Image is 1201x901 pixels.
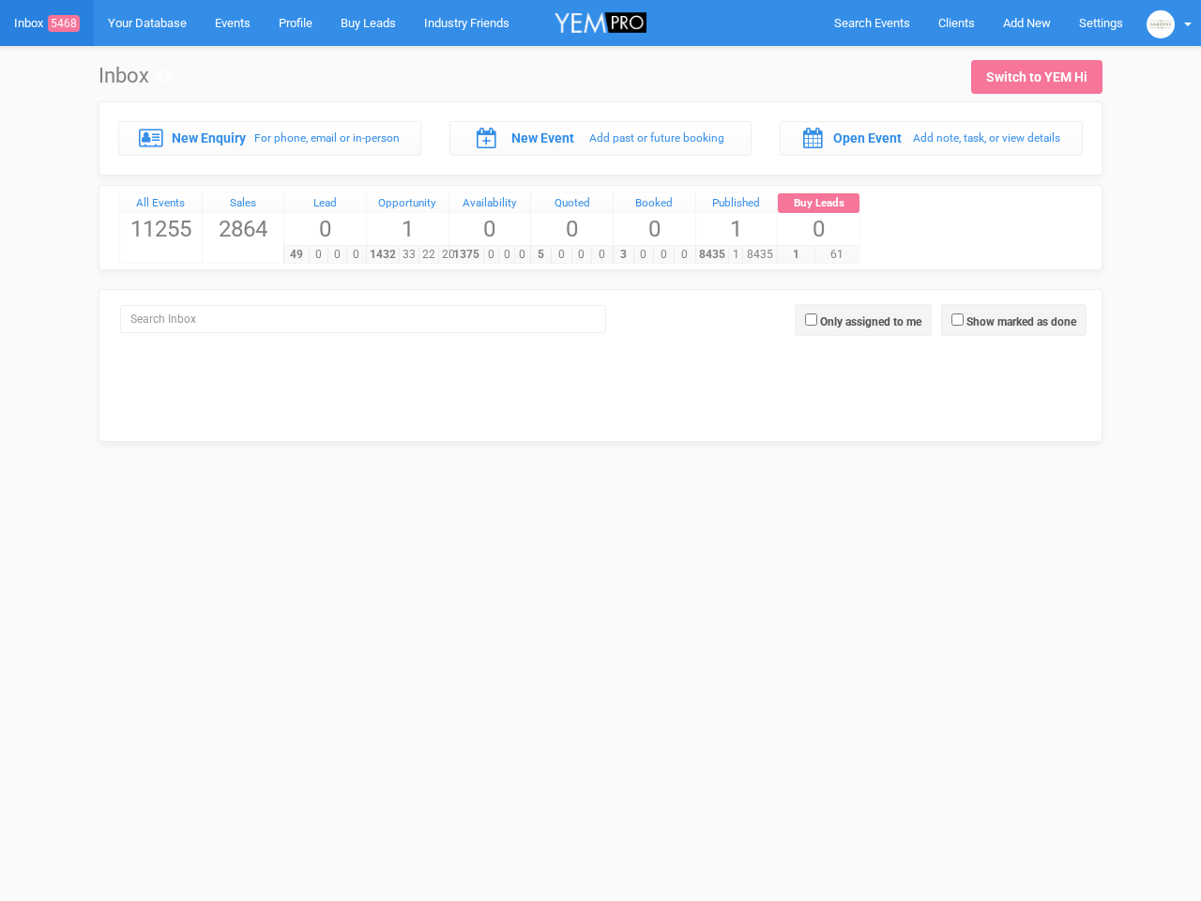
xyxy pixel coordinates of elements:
a: Lead [284,193,366,214]
a: Opportunity [367,193,448,214]
span: 0 [309,246,328,264]
span: 61 [814,246,859,264]
h1: Inbox [99,65,171,87]
span: 0 [531,213,613,245]
span: 0 [284,213,366,245]
a: New Event Add past or future booking [449,121,753,155]
small: Add past or future booking [589,131,724,145]
span: 1 [696,213,778,245]
a: Availability [449,193,531,214]
a: Buy Leads [778,193,859,214]
input: Search Inbox [120,305,606,333]
a: Published [696,193,778,214]
span: 5468 [48,15,80,32]
a: Switch to YEM Hi [971,60,1102,94]
span: 8435 [695,246,730,264]
span: 0 [614,213,695,245]
span: 49 [283,246,310,264]
span: 1 [777,246,815,264]
label: Only assigned to me [820,313,921,330]
a: Open Event Add note, task, or view details [780,121,1083,155]
span: 0 [778,213,859,245]
span: Add New [1003,16,1051,30]
span: 0 [633,246,655,264]
label: Show marked as done [966,313,1076,330]
span: 1 [367,213,448,245]
span: 1 [728,246,743,264]
a: Booked [614,193,695,214]
span: Clients [938,16,975,30]
span: 11255 [120,213,202,245]
span: 8435 [742,246,777,264]
img: open-uri20240808-2-z9o2v [1147,10,1175,38]
span: 22 [418,246,439,264]
label: New Event [511,129,574,147]
span: 0 [591,246,613,264]
a: All Events [120,193,202,214]
span: 0 [653,246,675,264]
span: 20 [438,246,459,264]
label: Open Event [833,129,902,147]
span: 0 [327,246,347,264]
span: 0 [571,246,593,264]
span: 33 [399,246,419,264]
span: 0 [514,246,530,264]
span: 3 [613,246,634,264]
span: 0 [346,246,366,264]
label: New Enquiry [172,129,246,147]
span: 1375 [448,246,484,264]
span: 0 [551,246,572,264]
span: 1432 [366,246,400,264]
div: Switch to YEM Hi [986,68,1087,86]
small: Add note, task, or view details [913,131,1060,145]
span: 0 [483,246,499,264]
span: 0 [449,213,531,245]
a: New Enquiry For phone, email or in-person [118,121,421,155]
span: 0 [674,246,695,264]
span: 5 [530,246,552,264]
a: Quoted [531,193,613,214]
small: For phone, email or in-person [254,131,400,145]
span: Search Events [834,16,910,30]
span: 2864 [203,213,284,245]
span: 0 [498,246,514,264]
a: Sales [203,193,284,214]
